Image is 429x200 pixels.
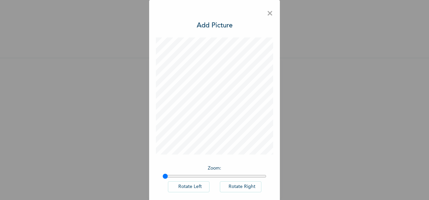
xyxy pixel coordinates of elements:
[267,7,273,21] span: ×
[154,123,275,150] span: Please add a recent Passport Photograph
[168,181,209,192] button: Rotate Left
[163,165,266,172] p: Zoom :
[197,21,233,31] h3: Add Picture
[220,181,261,192] button: Rotate Right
